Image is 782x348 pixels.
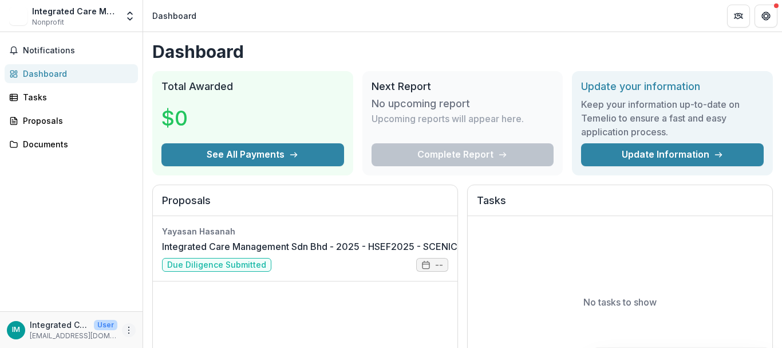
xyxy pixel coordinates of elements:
[152,10,196,22] div: Dashboard
[581,80,764,93] h2: Update your information
[148,7,201,24] nav: breadcrumb
[32,17,64,28] span: Nonprofit
[152,41,773,62] h1: Dashboard
[9,7,27,25] img: Integrated Care Management Sdn Bhd
[23,115,129,127] div: Proposals
[5,64,138,83] a: Dashboard
[32,5,117,17] div: Integrated Care Management Sdn Bhd
[30,319,89,331] p: Integrated Care Management
[122,5,138,28] button: Open entity switcher
[161,80,344,93] h2: Total Awarded
[12,326,20,334] div: Integrated Care Management
[162,240,457,253] a: Integrated Care Management Sdn Bhd - 2025 - HSEF2025 - SCENIC
[30,331,117,341] p: [EMAIL_ADDRESS][DOMAIN_NAME]
[5,41,138,60] button: Notifications
[23,91,129,103] div: Tasks
[161,143,344,166] button: See All Payments
[372,112,524,126] p: Upcoming reports will appear here.
[161,103,247,134] h3: $0
[23,68,129,80] div: Dashboard
[477,194,763,216] h2: Tasks
[727,5,750,28] button: Partners
[372,97,470,110] h3: No upcoming report
[162,194,448,216] h2: Proposals
[583,295,657,309] p: No tasks to show
[5,135,138,154] a: Documents
[23,138,129,150] div: Documents
[755,5,777,28] button: Get Help
[122,323,136,337] button: More
[372,80,554,93] h2: Next Report
[94,320,117,330] p: User
[5,111,138,130] a: Proposals
[5,88,138,107] a: Tasks
[23,46,133,56] span: Notifications
[581,97,764,139] h3: Keep your information up-to-date on Temelio to ensure a fast and easy application process.
[581,143,764,166] a: Update Information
